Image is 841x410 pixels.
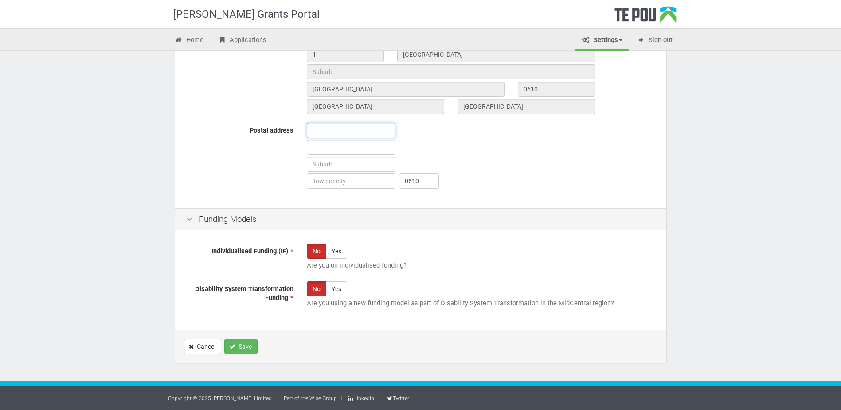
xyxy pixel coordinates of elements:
input: Town or city [307,173,395,189]
div: Funding Models [175,208,666,231]
a: Twitter [386,395,409,402]
button: Save [224,339,258,354]
div: Te Pou Logo [614,6,677,28]
input: City [307,82,505,97]
input: State [307,99,444,114]
label: Yes [326,244,347,259]
a: Cancel [184,339,221,354]
span: Disability System Transformation Funding [195,285,293,302]
a: Settings [575,31,629,51]
a: Part of the Wise Group [284,395,337,402]
a: Sign out [630,31,679,51]
a: LinkedIn [348,395,374,402]
input: Post code [518,82,595,97]
input: Country [458,99,595,114]
label: No [307,244,326,259]
span: Individualised Funding (IF) [211,247,288,255]
a: Applications [211,31,273,51]
span: Postal address [250,126,293,134]
input: Suburb [307,64,595,79]
label: No [307,281,326,296]
a: Home [168,31,211,51]
label: Yes [326,281,347,296]
a: Copyright © 2025 [PERSON_NAME] Limited [168,395,272,402]
p: Are you on individualised funding? [307,261,655,270]
input: Suburb [307,157,395,172]
input: Post code [399,173,439,189]
input: Street number [307,47,384,62]
input: Street [397,47,595,62]
p: Are you using a new funding model as part of Disability System Transformation in the MidCentral r... [307,299,655,308]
